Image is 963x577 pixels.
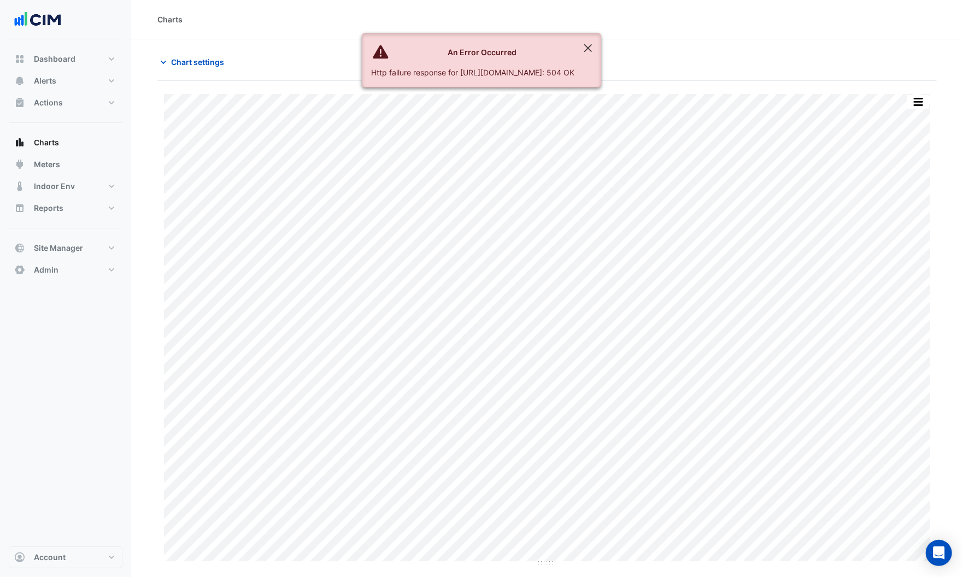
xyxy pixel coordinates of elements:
[34,203,63,214] span: Reports
[907,95,929,109] button: More Options
[9,132,122,154] button: Charts
[9,48,122,70] button: Dashboard
[448,48,517,57] strong: An Error Occurred
[9,154,122,175] button: Meters
[14,203,25,214] app-icon: Reports
[9,546,122,568] button: Account
[157,14,183,25] div: Charts
[34,54,75,64] span: Dashboard
[14,75,25,86] app-icon: Alerts
[14,181,25,192] app-icon: Indoor Env
[34,97,63,108] span: Actions
[9,70,122,92] button: Alerts
[9,197,122,219] button: Reports
[9,237,122,259] button: Site Manager
[9,175,122,197] button: Indoor Env
[576,33,601,63] button: Close
[926,540,952,566] div: Open Intercom Messenger
[14,159,25,170] app-icon: Meters
[34,552,66,563] span: Account
[14,54,25,64] app-icon: Dashboard
[371,67,574,78] div: Http failure response for [URL][DOMAIN_NAME]: 504 OK
[171,56,224,68] span: Chart settings
[34,243,83,254] span: Site Manager
[9,259,122,281] button: Admin
[34,75,56,86] span: Alerts
[13,9,62,31] img: Company Logo
[14,243,25,254] app-icon: Site Manager
[14,137,25,148] app-icon: Charts
[34,264,58,275] span: Admin
[14,97,25,108] app-icon: Actions
[34,181,75,192] span: Indoor Env
[157,52,231,72] button: Chart settings
[14,264,25,275] app-icon: Admin
[34,137,59,148] span: Charts
[34,159,60,170] span: Meters
[9,92,122,114] button: Actions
